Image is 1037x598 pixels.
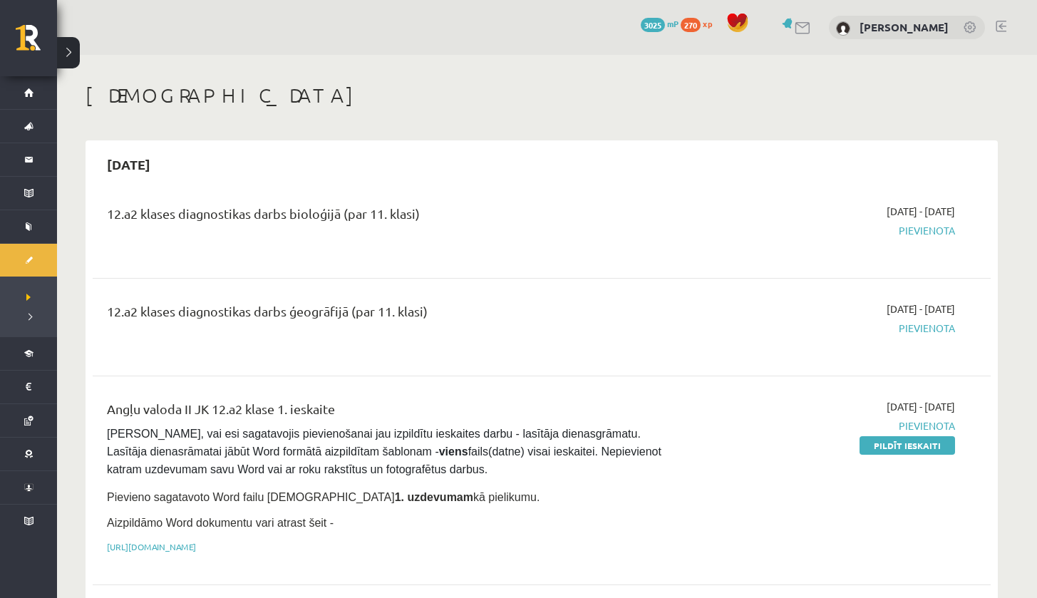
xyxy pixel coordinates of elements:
span: 3025 [641,18,665,32]
span: 270 [681,18,701,32]
img: Marta Tīde [836,21,850,36]
span: Pievienota [686,321,955,336]
div: 12.a2 klases diagnostikas darbs ģeogrāfijā (par 11. klasi) [107,301,665,328]
a: 3025 mP [641,18,679,29]
span: Pievienota [686,418,955,433]
div: 12.a2 klases diagnostikas darbs bioloģijā (par 11. klasi) [107,204,665,230]
span: Aizpildāmo Word dokumentu vari atrast šeit - [107,517,334,529]
span: [DATE] - [DATE] [887,399,955,414]
span: [PERSON_NAME], vai esi sagatavojis pievienošanai jau izpildītu ieskaites darbu - lasītāja dienasg... [107,428,664,475]
span: [DATE] - [DATE] [887,301,955,316]
span: [DATE] - [DATE] [887,204,955,219]
a: Pildīt ieskaiti [860,436,955,455]
a: Rīgas 1. Tālmācības vidusskola [16,25,57,61]
a: 270 xp [681,18,719,29]
a: [PERSON_NAME] [860,20,949,34]
h1: [DEMOGRAPHIC_DATA] [86,83,998,108]
span: Pievieno sagatavoto Word failu [DEMOGRAPHIC_DATA] kā pielikumu. [107,491,540,503]
span: xp [703,18,712,29]
span: Pievienota [686,223,955,238]
span: mP [667,18,679,29]
a: [URL][DOMAIN_NAME] [107,541,196,552]
strong: viens [439,445,468,458]
div: Angļu valoda II JK 12.a2 klase 1. ieskaite [107,399,665,426]
strong: 1. uzdevumam [395,491,473,503]
h2: [DATE] [93,148,165,181]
